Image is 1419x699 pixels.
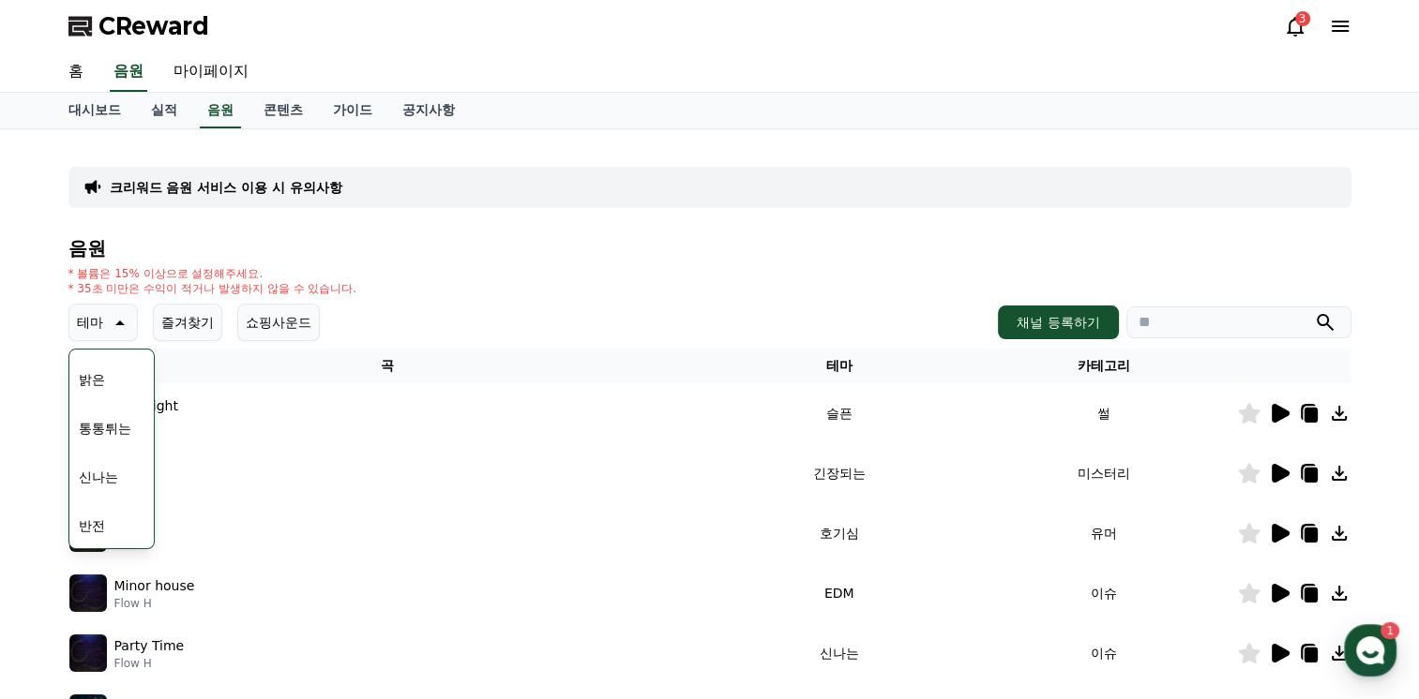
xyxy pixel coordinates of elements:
th: 테마 [706,349,972,383]
a: 공지사항 [387,93,470,128]
a: 3 [1284,15,1306,37]
img: music [69,634,107,672]
a: 마이페이지 [159,52,264,92]
p: Flow H [114,656,185,671]
button: 즐겨찾기 [153,304,222,341]
td: 호기심 [706,503,972,563]
a: 1대화 [124,543,242,590]
p: Flow H [114,596,195,611]
p: * 볼륨은 15% 이상으로 설정해주세요. [68,266,357,281]
a: 크리워드 음원 서비스 이용 시 유의사항 [110,178,342,197]
a: 설정 [242,543,360,590]
button: 밝은 [71,359,113,400]
img: music [69,574,107,612]
button: 쇼핑사운드 [237,304,320,341]
a: 대시보드 [53,93,136,128]
a: 음원 [110,52,147,92]
td: 썰 [972,383,1237,443]
h4: 음원 [68,238,1351,259]
td: 슬픈 [706,383,972,443]
a: 콘텐츠 [249,93,318,128]
p: * 35초 미만은 수익이 적거나 발생하지 않을 수 있습니다. [68,281,357,296]
td: 신나는 [706,623,972,683]
th: 곡 [68,349,707,383]
p: Party Time [114,636,185,656]
button: 테마 [68,304,138,341]
p: Sad Night [114,396,178,416]
p: Minor house [114,576,195,596]
a: 홈 [6,543,124,590]
button: 반전 [71,505,113,546]
a: 음원 [200,93,241,128]
span: 대화 [172,573,194,587]
button: 채널 등록하기 [998,305,1118,339]
a: 실적 [136,93,192,128]
span: 설정 [290,572,312,587]
button: 신나는 [71,456,126,498]
td: 이슈 [972,563,1237,623]
button: 통통튀는 [71,408,139,449]
span: 홈 [59,572,70,587]
th: 카테고리 [972,349,1237,383]
a: 가이드 [318,93,387,128]
span: CReward [98,11,209,41]
p: 테마 [77,309,103,335]
td: 긴장되는 [706,443,972,503]
div: 3 [1295,11,1310,26]
td: 이슈 [972,623,1237,683]
a: CReward [68,11,209,41]
td: 미스터리 [972,443,1237,503]
td: 유머 [972,503,1237,563]
td: EDM [706,563,972,623]
span: 1 [190,543,197,558]
a: 홈 [53,52,98,92]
